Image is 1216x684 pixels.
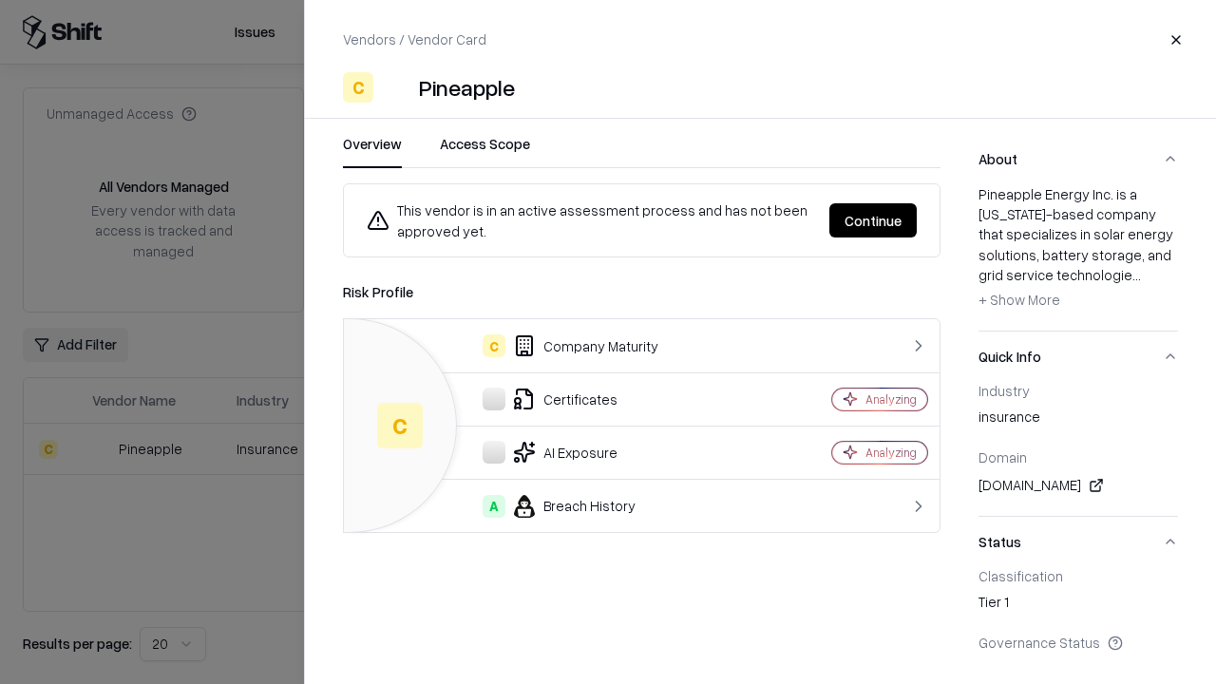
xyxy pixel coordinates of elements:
p: Vendors / Vendor Card [343,29,486,49]
div: Analyzing [865,445,917,461]
div: About [978,184,1178,331]
div: Risk Profile [343,280,940,303]
span: + Show More [978,291,1060,308]
div: Pineapple Energy Inc. is a [US_STATE]-based company that specializes in solar energy solutions, b... [978,184,1178,315]
img: Pineapple [381,72,411,103]
div: C [483,334,505,357]
div: AI Exposure [359,441,766,464]
div: Classification [978,567,1178,584]
div: Company Maturity [359,334,766,357]
div: A [483,495,505,518]
div: Tier 1 [978,592,1178,618]
div: Industry [978,382,1178,399]
button: Overview [343,134,402,168]
div: Domain [978,448,1178,465]
button: Access Scope [440,134,530,168]
div: Certificates [359,388,766,410]
div: Governance Status [978,634,1178,651]
div: [DOMAIN_NAME] [978,474,1178,497]
span: ... [1132,266,1141,283]
button: Quick Info [978,332,1178,382]
div: C [377,403,423,448]
div: Analyzing [865,391,917,408]
div: Quick Info [978,382,1178,516]
button: + Show More [978,285,1060,315]
button: Status [978,517,1178,567]
button: Continue [829,203,917,237]
div: Pineapple [419,72,515,103]
button: About [978,134,1178,184]
div: C [343,72,373,103]
div: This vendor is in an active assessment process and has not been approved yet. [367,199,814,241]
div: insurance [978,407,1178,433]
div: Breach History [359,495,766,518]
